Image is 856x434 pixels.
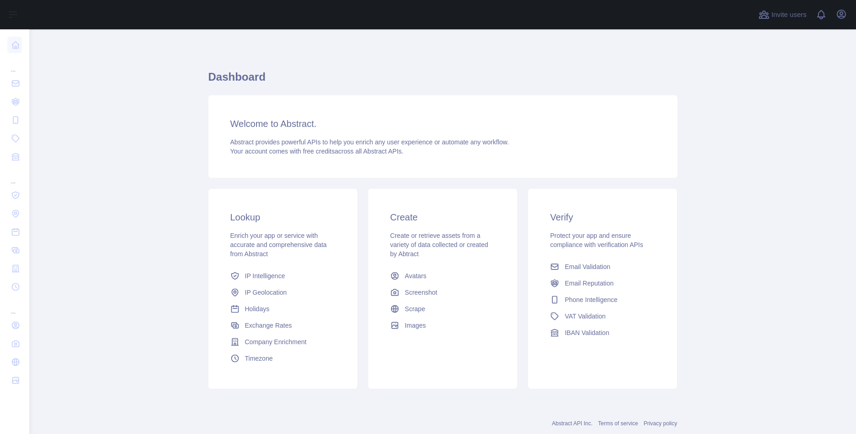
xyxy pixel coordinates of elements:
[230,138,509,146] span: Abstract provides powerful APIs to help you enrich any user experience or automate any workflow.
[245,321,292,330] span: Exchange Rates
[757,7,808,22] button: Invite users
[565,262,610,271] span: Email Validation
[230,148,403,155] span: Your account comes with across all Abstract APIs.
[7,297,22,315] div: ...
[405,288,437,297] span: Screenshot
[245,288,287,297] span: IP Geolocation
[303,148,335,155] span: free credits
[245,354,273,363] span: Timezone
[227,268,339,284] a: IP Intelligence
[230,232,327,258] span: Enrich your app or service with accurate and comprehensive data from Abstract
[390,232,488,258] span: Create or retrieve assets from a variety of data collected or created by Abtract
[546,275,659,291] a: Email Reputation
[550,211,655,224] h3: Verify
[227,301,339,317] a: Holidays
[227,317,339,334] a: Exchange Rates
[230,211,335,224] h3: Lookup
[390,211,495,224] h3: Create
[598,420,638,427] a: Terms of service
[7,167,22,185] div: ...
[230,117,655,130] h3: Welcome to Abstract.
[387,301,499,317] a: Scrape
[245,337,307,346] span: Company Enrichment
[227,284,339,301] a: IP Geolocation
[565,295,617,304] span: Phone Intelligence
[245,304,270,313] span: Holidays
[405,271,426,280] span: Avatars
[405,304,425,313] span: Scrape
[565,279,614,288] span: Email Reputation
[245,271,285,280] span: IP Intelligence
[565,312,605,321] span: VAT Validation
[771,10,807,20] span: Invite users
[643,420,677,427] a: Privacy policy
[550,232,643,248] span: Protect your app and ensure compliance with verification APIs
[546,258,659,275] a: Email Validation
[387,268,499,284] a: Avatars
[546,308,659,324] a: VAT Validation
[546,324,659,341] a: IBAN Validation
[387,317,499,334] a: Images
[546,291,659,308] a: Phone Intelligence
[387,284,499,301] a: Screenshot
[227,350,339,367] a: Timezone
[565,328,609,337] span: IBAN Validation
[227,334,339,350] a: Company Enrichment
[7,55,22,73] div: ...
[405,321,426,330] span: Images
[208,70,677,92] h1: Dashboard
[552,420,593,427] a: Abstract API Inc.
